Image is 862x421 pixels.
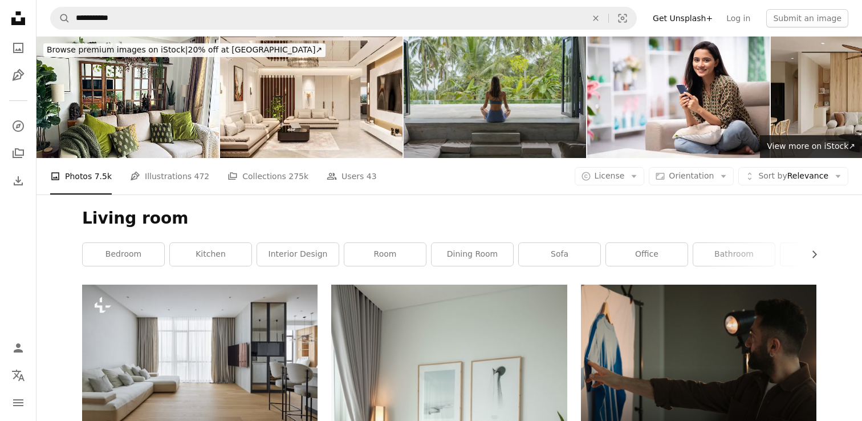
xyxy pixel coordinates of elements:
a: Photos [7,37,30,59]
a: Log in [719,9,757,27]
button: Submit an image [766,9,848,27]
a: Illustrations 472 [130,158,209,195]
img: Young woman relaxes in outdoor living room [404,37,586,158]
a: Users 43 [327,158,377,195]
a: Get Unsplash+ [646,9,719,27]
a: office [606,243,688,266]
a: room [344,243,426,266]
a: Illustrations [7,64,30,87]
button: License [575,167,645,185]
a: Collections [7,142,30,165]
h1: Living room [82,208,816,229]
a: interior design [257,243,339,266]
a: a living room filled with furniture and a flat screen tv [82,358,318,368]
img: Modern 3d render of a contemporary living room interior design [220,37,402,158]
a: View more on iStock↗ [760,135,862,158]
span: View more on iStock ↗ [767,141,855,151]
button: Clear [583,7,608,29]
button: Orientation [649,167,734,185]
span: License [595,171,625,180]
button: Search Unsplash [51,7,70,29]
a: Download History [7,169,30,192]
span: 43 [367,170,377,183]
button: Language [7,364,30,387]
span: 472 [194,170,210,183]
form: Find visuals sitewide [50,7,637,30]
a: sofa [519,243,600,266]
a: kitchen [170,243,251,266]
a: bedroom [83,243,164,266]
a: Log in / Sign up [7,337,30,359]
a: Explore [7,115,30,137]
span: Browse premium images on iStock | [47,45,188,54]
a: bathroom [693,243,775,266]
span: 275k [288,170,308,183]
span: 20% off at [GEOGRAPHIC_DATA] ↗ [47,45,322,54]
span: Relevance [758,171,828,182]
a: Browse premium images on iStock|20% off at [GEOGRAPHIC_DATA]↗ [36,37,332,64]
a: Collections 275k [227,158,308,195]
button: scroll list to the right [804,243,816,266]
button: Visual search [609,7,636,29]
a: interior [780,243,862,266]
img: Image of stylish living room with beige chaise settee / cozy lounge seating, window pane mirrors,... [36,37,219,158]
span: Orientation [669,171,714,180]
button: Menu [7,391,30,414]
a: dining room [432,243,513,266]
img: Woman at home sofa sitting - stock photo [587,37,770,158]
span: Sort by [758,171,787,180]
button: Sort byRelevance [738,167,848,185]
